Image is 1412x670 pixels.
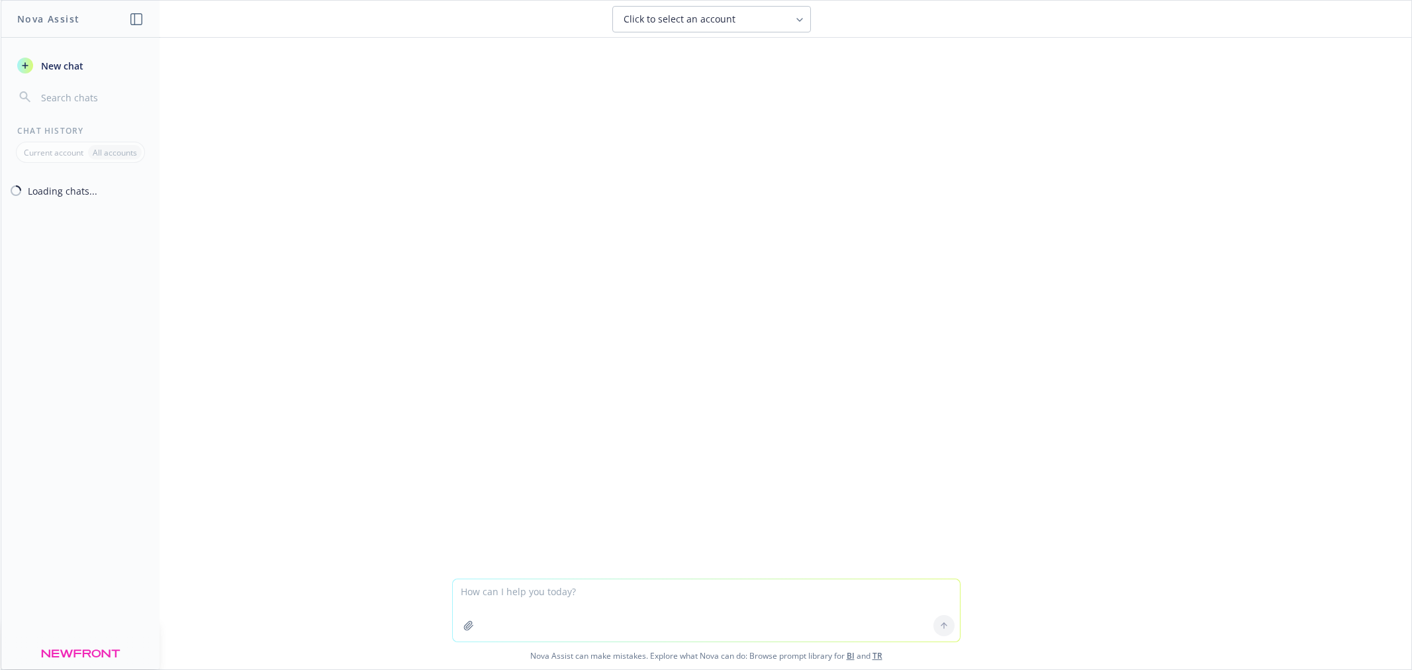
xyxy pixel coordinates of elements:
[612,6,811,32] button: Click to select an account
[17,12,79,26] h1: Nova Assist
[847,650,855,661] a: BI
[6,642,1406,669] span: Nova Assist can make mistakes. Explore what Nova can do: Browse prompt library for and
[38,88,144,107] input: Search chats
[1,125,160,136] div: Chat History
[24,147,83,158] p: Current account
[872,650,882,661] a: TR
[93,147,137,158] p: All accounts
[1,179,160,203] button: Loading chats...
[38,59,83,73] span: New chat
[12,54,149,77] button: New chat
[624,13,735,26] span: Click to select an account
